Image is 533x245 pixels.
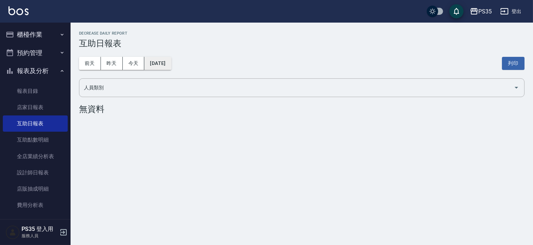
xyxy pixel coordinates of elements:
div: 無資料 [79,104,525,114]
p: 服務人員 [22,233,57,239]
button: 客戶管理 [3,216,68,235]
a: 設計師日報表 [3,165,68,181]
a: 全店業績分析表 [3,148,68,165]
a: 互助日報表 [3,115,68,132]
h5: PS35 登入用 [22,226,57,233]
a: 互助點數明細 [3,132,68,148]
button: PS35 [467,4,495,19]
button: 預約管理 [3,44,68,62]
input: 人員名稱 [82,82,511,94]
button: save [449,4,464,18]
a: 報表目錄 [3,83,68,99]
button: [DATE] [144,57,171,70]
img: Person [6,225,20,239]
a: 店家日報表 [3,99,68,115]
button: 登出 [497,5,525,18]
button: Open [511,82,522,93]
a: 費用分析表 [3,197,68,213]
button: 櫃檯作業 [3,25,68,44]
a: 店販抽成明細 [3,181,68,197]
button: 今天 [123,57,145,70]
button: 前天 [79,57,101,70]
button: 報表及分析 [3,62,68,80]
button: 列印 [502,57,525,70]
button: 昨天 [101,57,123,70]
h2: Decrease Daily Report [79,31,525,36]
h3: 互助日報表 [79,38,525,48]
img: Logo [8,6,29,15]
div: PS35 [478,7,492,16]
